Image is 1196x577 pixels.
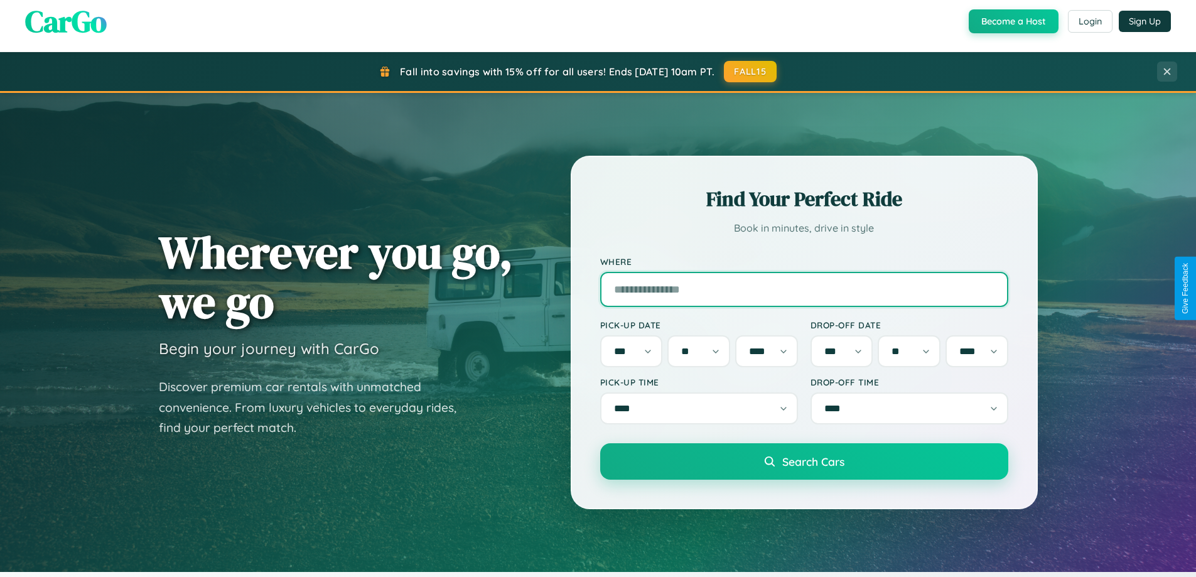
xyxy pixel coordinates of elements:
p: Book in minutes, drive in style [600,219,1008,237]
label: Where [600,256,1008,267]
label: Drop-off Time [811,377,1008,387]
button: Login [1068,10,1112,33]
button: Become a Host [969,9,1059,33]
span: CarGo [25,1,107,42]
label: Drop-off Date [811,320,1008,330]
label: Pick-up Time [600,377,798,387]
button: Sign Up [1119,11,1171,32]
span: Fall into savings with 15% off for all users! Ends [DATE] 10am PT. [400,65,714,78]
div: Give Feedback [1181,263,1190,314]
h1: Wherever you go, we go [159,227,513,326]
h2: Find Your Perfect Ride [600,185,1008,213]
h3: Begin your journey with CarGo [159,339,379,358]
span: Search Cars [782,455,844,468]
p: Discover premium car rentals with unmatched convenience. From luxury vehicles to everyday rides, ... [159,377,473,438]
button: Search Cars [600,443,1008,480]
label: Pick-up Date [600,320,798,330]
button: FALL15 [724,61,777,82]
